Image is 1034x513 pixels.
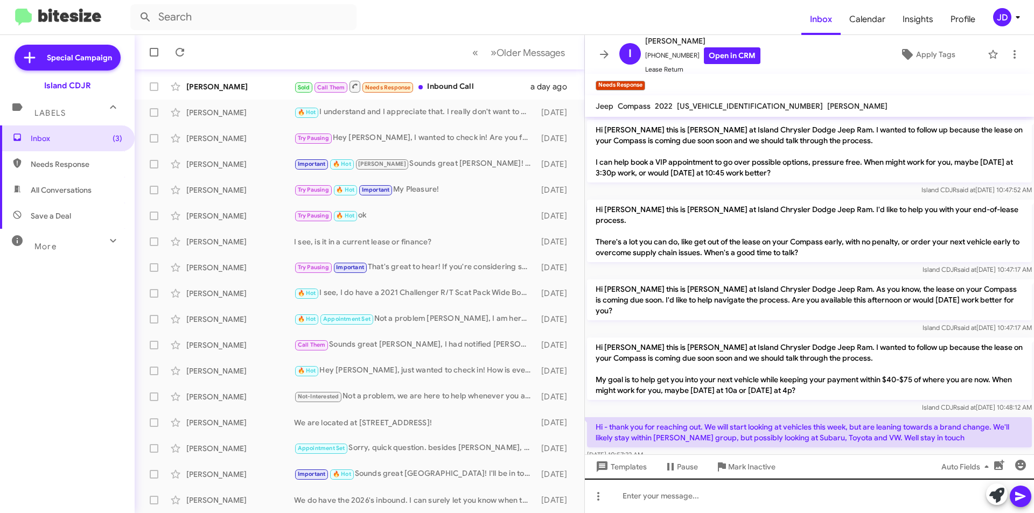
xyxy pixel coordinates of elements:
[186,469,294,480] div: [PERSON_NAME]
[298,315,316,322] span: 🔥 Hot
[536,495,576,505] div: [DATE]
[298,212,329,219] span: Try Pausing
[536,314,576,325] div: [DATE]
[536,159,576,170] div: [DATE]
[536,262,576,273] div: [DATE]
[298,341,326,348] span: Call Them
[536,340,576,350] div: [DATE]
[923,265,1032,273] span: Island CDJR [DATE] 10:47:17 AM
[186,107,294,118] div: [PERSON_NAME]
[536,107,576,118] div: [DATE]
[317,84,345,91] span: Call Them
[497,47,565,59] span: Older Messages
[491,46,497,59] span: »
[587,120,1032,182] p: Hi [PERSON_NAME] this is [PERSON_NAME] at Island Chrysler Dodge Jeep Ram. I wanted to follow up b...
[536,391,576,402] div: [DATE]
[186,262,294,273] div: [PERSON_NAME]
[922,403,1032,411] span: Island CDJR [DATE] 10:48:12 AM
[336,212,354,219] span: 🔥 Hot
[294,468,536,480] div: Sounds great [GEOGRAPHIC_DATA]! I'll be in touch closer to then with all the new promotions! What...
[294,106,536,118] div: I understand and I appreciate that. I really don't want to mislead you in any way an I appreciate...
[298,445,345,452] span: Appointment Set
[707,457,784,476] button: Mark Inactive
[186,210,294,221] div: [PERSON_NAME]
[587,279,1032,320] p: Hi [PERSON_NAME] this is [PERSON_NAME] at Island Chrysler Dodge Jeep Ram. As you know, the lease ...
[466,41,485,64] button: Previous
[294,495,536,505] div: We do have the 2026's inbound. I can surely let you know when they arrive!
[587,417,1032,447] p: Hi - thank you for reaching out. We will start looking at vehicles this week, but are leaning tow...
[827,101,888,111] span: [PERSON_NAME]
[298,393,339,400] span: Not-Interested
[618,101,651,111] span: Compass
[31,210,71,221] span: Save a Deal
[333,160,351,167] span: 🔥 Hot
[113,133,122,144] span: (3)
[677,101,823,111] span: [US_VEHICLE_IDENTIFICATION_NUMBER]
[645,47,760,64] span: [PHONE_NUMBER]
[677,457,698,476] span: Pause
[44,80,91,91] div: Island CDJR
[186,159,294,170] div: [PERSON_NAME]
[294,390,536,403] div: Not a problem, we are here to help whenever you are ready!
[923,324,1032,332] span: Island CDJR [DATE] 10:47:17 AM
[186,417,294,428] div: [PERSON_NAME]
[294,132,536,144] div: Hey [PERSON_NAME], I wanted to check in! Are you free [DATE] to look at our Kia Sportage?
[358,160,406,167] span: [PERSON_NAME]
[993,8,1011,26] div: JD
[645,34,760,47] span: [PERSON_NAME]
[728,457,775,476] span: Mark Inactive
[466,41,571,64] nav: Page navigation example
[294,209,536,222] div: ok
[186,340,294,350] div: [PERSON_NAME]
[294,339,536,351] div: Sounds great [PERSON_NAME], I had notified [PERSON_NAME]. Was he able to reach you?
[294,236,536,247] div: I see, is it in a current lease or finance?
[841,4,894,35] a: Calendar
[31,185,92,195] span: All Conversations
[536,133,576,144] div: [DATE]
[294,261,536,273] div: That's great to hear! If you're considering selling, we’d love to discuss the details further. Wh...
[186,443,294,454] div: [PERSON_NAME]
[596,101,613,111] span: Jeep
[298,290,316,297] span: 🔥 Hot
[298,109,316,116] span: 🔥 Hot
[186,81,294,92] div: [PERSON_NAME]
[294,158,536,170] div: Sounds great [PERSON_NAME]! Sorry for the delayed responses its been a busy weekend here! Let me ...
[872,45,982,64] button: Apply Tags
[294,442,536,454] div: Sorry, quick question. besides [PERSON_NAME], do you remember who you sat with?
[941,457,993,476] span: Auto Fields
[536,366,576,376] div: [DATE]
[298,160,326,167] span: Important
[365,84,411,91] span: Needs Response
[298,84,310,91] span: Sold
[34,242,57,251] span: More
[336,264,364,271] span: Important
[536,210,576,221] div: [DATE]
[536,417,576,428] div: [DATE]
[984,8,1022,26] button: JD
[536,469,576,480] div: [DATE]
[704,47,760,64] a: Open in CRM
[31,133,122,144] span: Inbox
[34,108,66,118] span: Labels
[957,403,976,411] span: said at
[596,81,645,90] small: Needs Response
[801,4,841,35] a: Inbox
[484,41,571,64] button: Next
[336,186,354,193] span: 🔥 Hot
[298,470,326,477] span: Important
[894,4,942,35] a: Insights
[186,366,294,376] div: [PERSON_NAME]
[298,367,316,374] span: 🔥 Hot
[958,265,976,273] span: said at
[186,391,294,402] div: [PERSON_NAME]
[530,81,576,92] div: a day ago
[655,101,673,111] span: 2022
[294,364,536,377] div: Hey [PERSON_NAME], just wanted to check in! How is everything?
[587,338,1032,400] p: Hi [PERSON_NAME] this is [PERSON_NAME] at Island Chrysler Dodge Jeep Ram. I wanted to follow up b...
[186,185,294,195] div: [PERSON_NAME]
[942,4,984,35] a: Profile
[536,236,576,247] div: [DATE]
